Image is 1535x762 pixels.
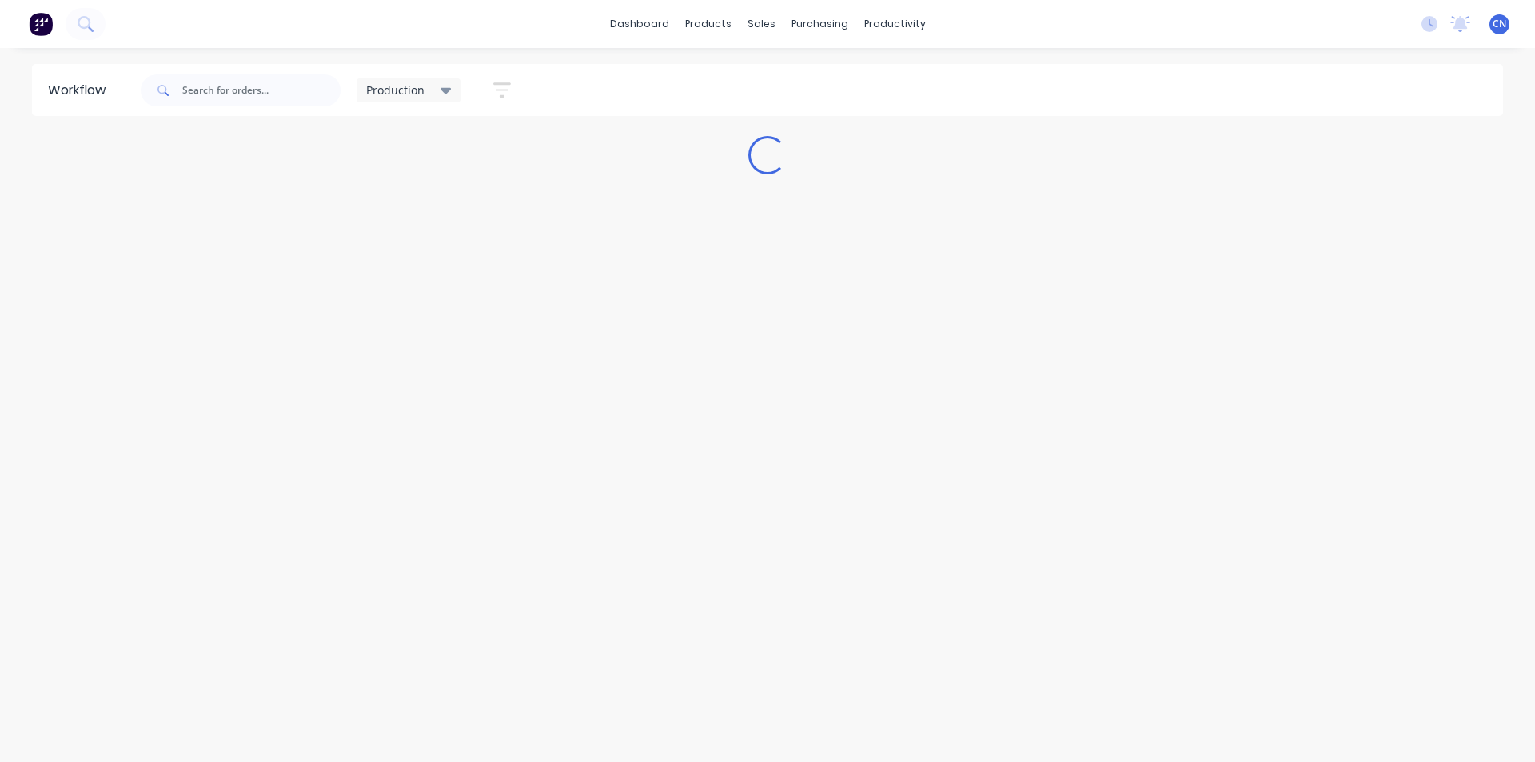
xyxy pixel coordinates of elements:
a: dashboard [602,12,677,36]
span: CN [1493,17,1506,31]
span: Production [366,82,425,98]
div: productivity [856,12,934,36]
div: purchasing [783,12,856,36]
img: Factory [29,12,53,36]
div: products [677,12,740,36]
div: Workflow [48,81,114,100]
div: sales [740,12,783,36]
input: Search for orders... [182,74,341,106]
